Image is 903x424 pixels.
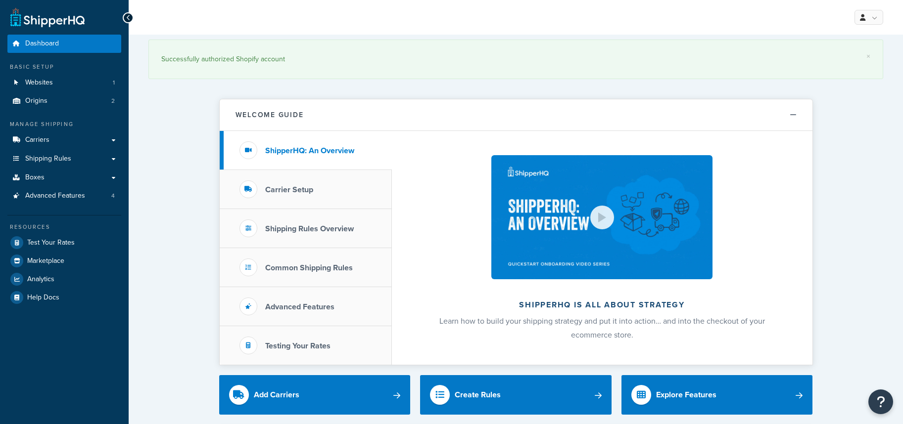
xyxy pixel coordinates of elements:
[7,252,121,270] a: Marketplace
[420,375,612,415] a: Create Rules
[7,35,121,53] a: Dashboard
[7,169,121,187] a: Boxes
[220,99,812,131] button: Welcome Guide
[254,388,299,402] div: Add Carriers
[25,192,85,200] span: Advanced Features
[491,155,712,279] img: ShipperHQ is all about strategy
[656,388,716,402] div: Explore Features
[455,388,501,402] div: Create Rules
[236,111,304,119] h2: Welcome Guide
[265,302,334,311] h3: Advanced Features
[25,40,59,48] span: Dashboard
[7,131,121,149] a: Carriers
[7,74,121,92] a: Websites1
[219,375,411,415] a: Add Carriers
[7,150,121,168] a: Shipping Rules
[265,224,354,233] h3: Shipping Rules Overview
[439,315,765,340] span: Learn how to build your shipping strategy and put it into action… and into the checkout of your e...
[7,63,121,71] div: Basic Setup
[25,97,48,105] span: Origins
[265,185,313,194] h3: Carrier Setup
[113,79,115,87] span: 1
[7,289,121,306] a: Help Docs
[7,92,121,110] li: Origins
[265,146,354,155] h3: ShipperHQ: An Overview
[27,239,75,247] span: Test Your Rates
[27,294,59,302] span: Help Docs
[7,270,121,288] a: Analytics
[25,173,45,182] span: Boxes
[418,300,786,309] h2: ShipperHQ is all about strategy
[7,92,121,110] a: Origins2
[25,136,49,144] span: Carriers
[621,375,813,415] a: Explore Features
[7,223,121,231] div: Resources
[7,234,121,252] a: Test Your Rates
[7,187,121,205] li: Advanced Features
[265,341,331,350] h3: Testing Your Rates
[7,120,121,128] div: Manage Shipping
[111,97,115,105] span: 2
[111,192,115,200] span: 4
[27,275,54,284] span: Analytics
[7,74,121,92] li: Websites
[866,52,870,60] a: ×
[7,187,121,205] a: Advanced Features4
[161,52,870,66] div: Successfully authorized Shopify account
[25,155,71,163] span: Shipping Rules
[868,389,893,414] button: Open Resource Center
[27,257,64,265] span: Marketplace
[265,263,353,272] h3: Common Shipping Rules
[25,79,53,87] span: Websites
